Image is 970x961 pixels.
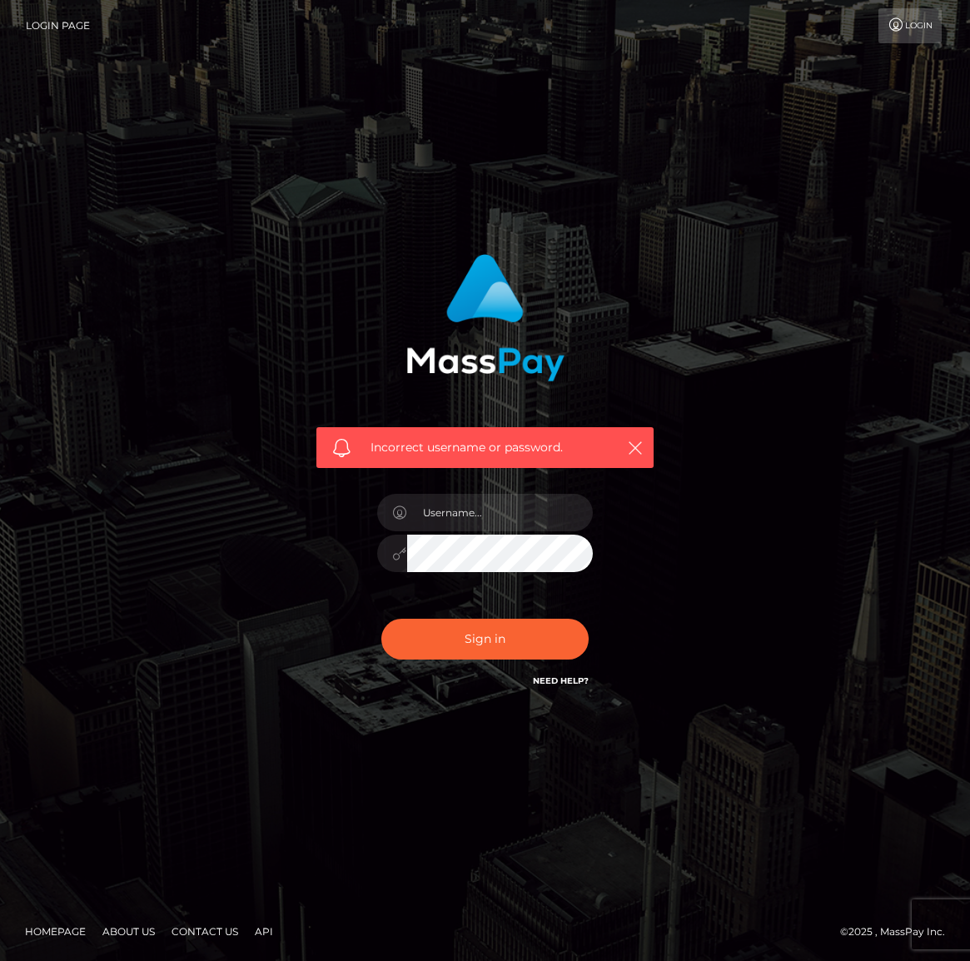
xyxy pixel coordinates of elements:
[878,8,942,43] a: Login
[406,254,565,381] img: MassPay Login
[18,919,92,944] a: Homepage
[26,8,90,43] a: Login Page
[407,494,594,531] input: Username...
[165,919,245,944] a: Contact Us
[840,923,958,941] div: © 2025 , MassPay Inc.
[371,439,608,456] span: Incorrect username or password.
[96,919,162,944] a: About Us
[248,919,280,944] a: API
[381,619,589,660] button: Sign in
[533,675,589,686] a: Need Help?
